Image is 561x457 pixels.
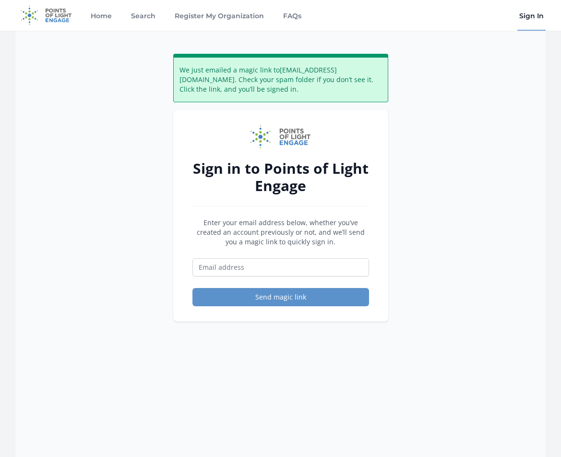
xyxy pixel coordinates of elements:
div: We just emailed a magic link to [EMAIL_ADDRESS][DOMAIN_NAME] . Check your spam folder if you don’... [173,54,388,102]
button: Send magic link [192,288,369,306]
img: Points of Light Engage logo [251,125,311,148]
h2: Sign in to Points of Light Engage [192,160,369,194]
p: Enter your email address below, whether you’ve created an account previously or not, and we’ll se... [192,218,369,247]
input: Email address [192,258,369,277]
